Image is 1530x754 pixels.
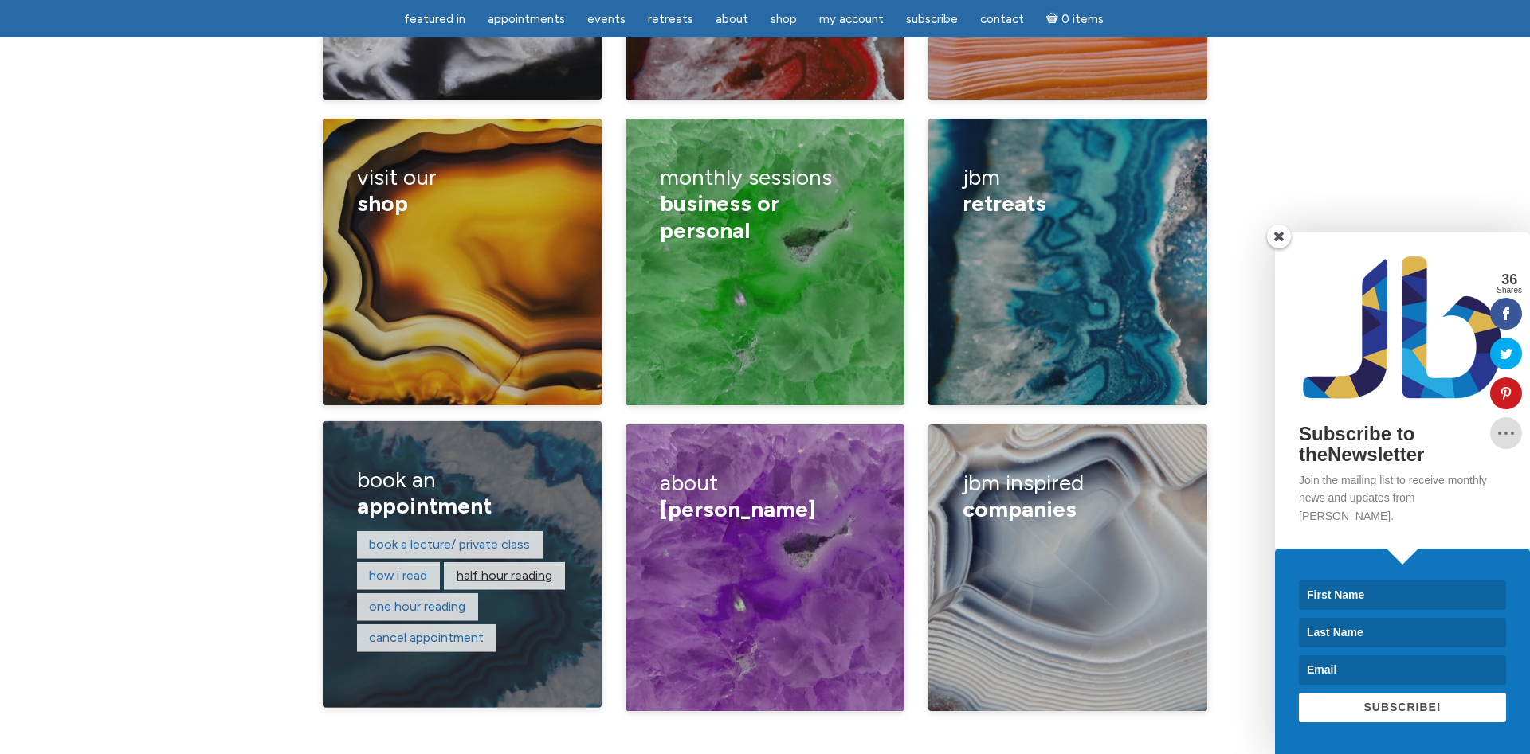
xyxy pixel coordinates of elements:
[896,4,967,35] a: Subscribe
[761,4,806,35] a: Shop
[369,537,530,552] a: Book a lecture/ private class
[1299,655,1506,685] input: Email
[1497,272,1522,287] span: 36
[963,495,1077,522] span: Companies
[357,153,568,229] h3: visit our
[369,599,465,614] a: One hour reading
[457,568,552,583] a: Half hour reading
[638,4,703,35] a: Retreats
[357,455,568,530] h3: book an
[488,12,565,26] span: Appointments
[660,495,816,522] span: [PERSON_NAME]
[648,12,693,26] span: Retreats
[1299,424,1506,466] h2: Subscribe to theNewsletter
[660,459,871,534] h3: about
[1299,471,1506,525] p: Join the mailing list to receive monthly news and updates from [PERSON_NAME].
[357,189,408,217] span: shop
[369,630,484,645] a: Cancel appointment
[587,12,626,26] span: Events
[963,189,1046,217] span: retreats
[706,4,758,35] a: About
[1299,618,1506,647] input: Last Name
[971,4,1034,35] a: Contact
[716,12,748,26] span: About
[660,189,779,244] span: business or personal
[1046,12,1061,26] i: Cart
[1061,14,1104,25] span: 0 items
[1299,580,1506,610] input: First Name
[357,492,492,519] span: appointment
[478,4,575,35] a: Appointments
[980,12,1024,26] span: Contact
[404,12,465,26] span: featured in
[1363,701,1441,713] span: SUBSCRIBE!
[1497,287,1522,295] span: Shares
[963,459,1174,534] h3: jbm inspired
[369,568,427,583] a: How I read
[578,4,635,35] a: Events
[810,4,893,35] a: My Account
[771,12,797,26] span: Shop
[660,153,871,256] h3: monthly sessions
[1037,2,1113,35] a: Cart0 items
[819,12,884,26] span: My Account
[906,12,958,26] span: Subscribe
[394,4,475,35] a: featured in
[963,153,1174,229] h3: JBM
[1299,693,1506,722] button: SUBSCRIBE!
